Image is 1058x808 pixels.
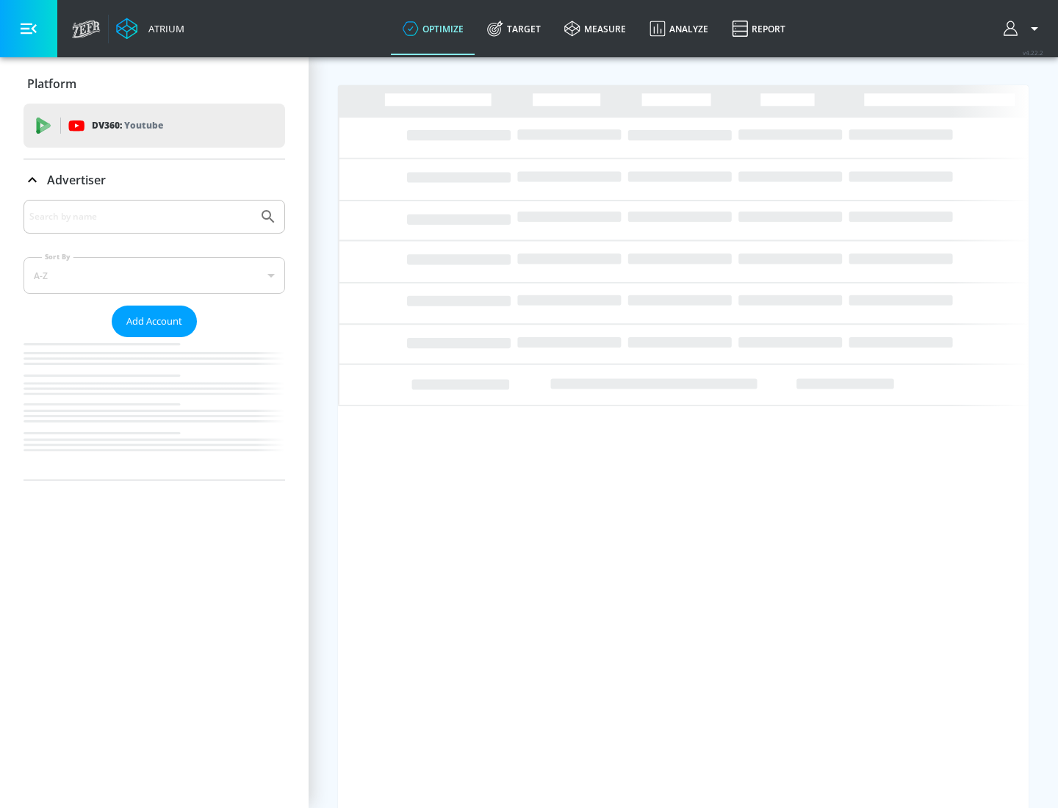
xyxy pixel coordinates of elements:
[112,306,197,337] button: Add Account
[124,118,163,133] p: Youtube
[27,76,76,92] p: Platform
[24,200,285,480] div: Advertiser
[24,104,285,148] div: DV360: Youtube
[116,18,184,40] a: Atrium
[24,159,285,201] div: Advertiser
[475,2,553,55] a: Target
[47,172,106,188] p: Advertiser
[42,252,73,261] label: Sort By
[553,2,638,55] a: measure
[126,313,182,330] span: Add Account
[391,2,475,55] a: optimize
[92,118,163,134] p: DV360:
[24,337,285,480] nav: list of Advertiser
[29,207,252,226] input: Search by name
[720,2,797,55] a: Report
[24,63,285,104] div: Platform
[1023,48,1043,57] span: v 4.22.2
[24,257,285,294] div: A-Z
[143,22,184,35] div: Atrium
[638,2,720,55] a: Analyze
